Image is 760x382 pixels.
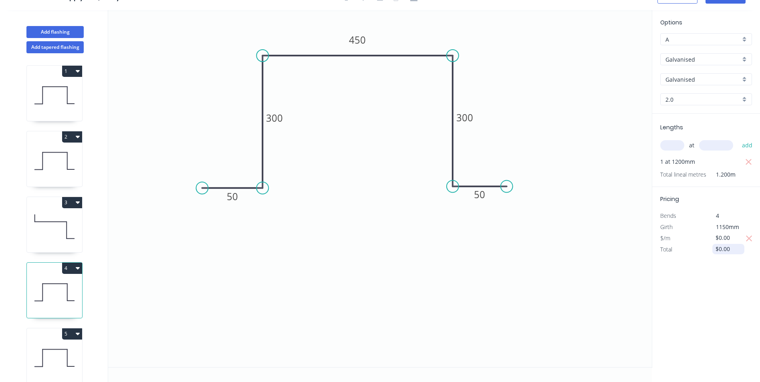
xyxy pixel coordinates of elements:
[738,139,757,152] button: add
[660,195,679,203] span: Pricing
[665,75,740,84] input: Colour
[62,197,82,208] button: 3
[266,111,283,125] tspan: 300
[227,190,238,203] tspan: 50
[716,212,719,219] span: 4
[706,169,736,180] span: 1.200m
[108,10,652,367] svg: 0
[26,41,84,53] button: Add tapered flashing
[665,95,740,104] input: Thickness
[26,26,84,38] button: Add flashing
[660,245,672,253] span: Total
[349,33,366,46] tspan: 450
[660,156,695,167] span: 1 at 1200mm
[660,212,676,219] span: Bends
[456,111,473,124] tspan: 300
[62,131,82,143] button: 2
[660,223,673,231] span: Girth
[660,169,706,180] span: Total lineal metres
[62,263,82,274] button: 4
[474,188,485,201] tspan: 50
[689,140,694,151] span: at
[660,123,683,131] span: Lengths
[665,55,740,64] input: Material
[665,35,740,44] input: Price level
[62,66,82,77] button: 1
[716,223,739,231] span: 1150mm
[62,328,82,340] button: 5
[660,18,682,26] span: Options
[660,234,670,242] span: $/m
